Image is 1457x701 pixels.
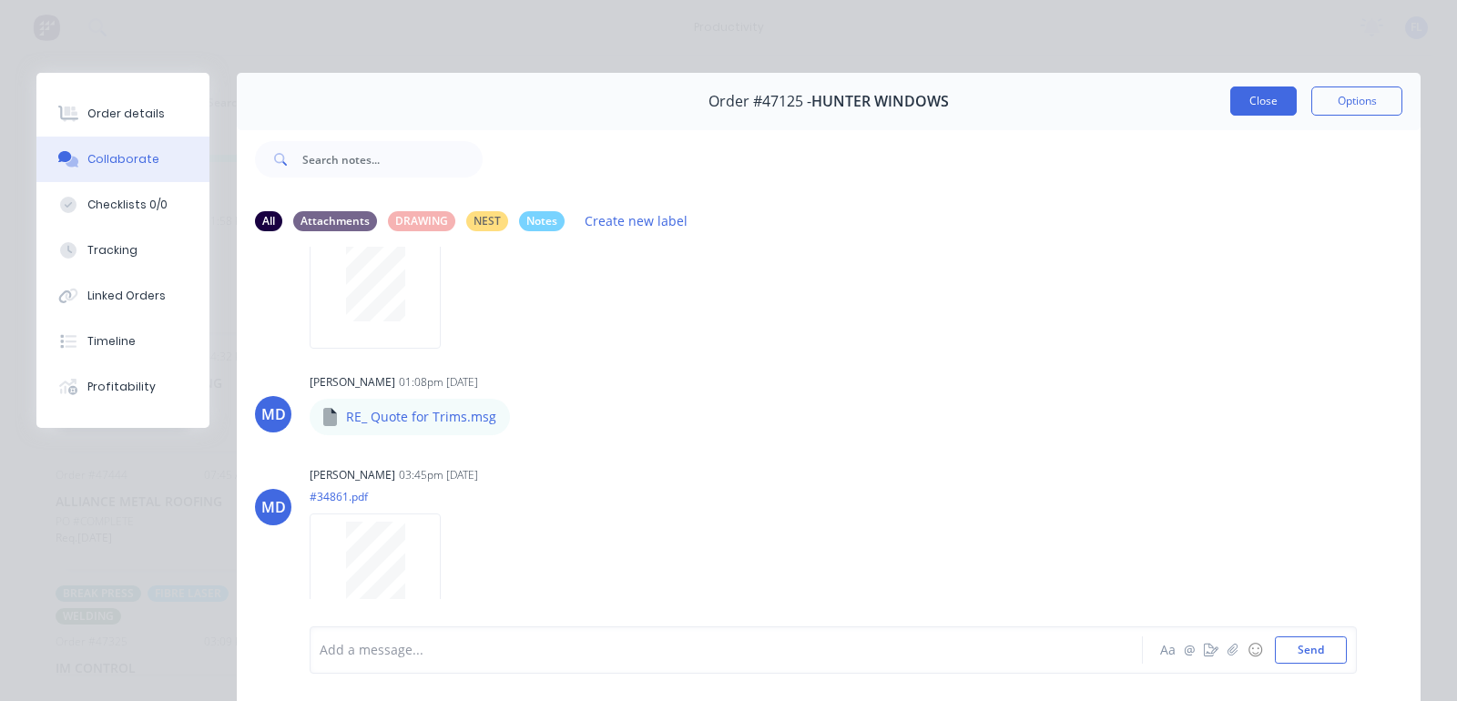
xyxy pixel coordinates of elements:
[36,319,209,364] button: Timeline
[346,408,496,426] p: RE_ Quote for Trims.msg
[87,379,156,395] div: Profitability
[576,208,698,233] button: Create new label
[1244,639,1266,661] button: ☺
[36,91,209,137] button: Order details
[261,496,286,518] div: MD
[36,182,209,228] button: Checklists 0/0
[310,374,395,391] div: [PERSON_NAME]
[811,93,949,110] span: HUNTER WINDOWS
[293,211,377,231] div: Attachments
[388,211,455,231] div: DRAWING
[1178,639,1200,661] button: @
[261,403,286,425] div: MD
[36,364,209,410] button: Profitability
[1311,86,1402,116] button: Options
[519,211,565,231] div: Notes
[87,106,165,122] div: Order details
[302,141,483,178] input: Search notes...
[310,489,459,504] p: #34861.pdf
[87,288,166,304] div: Linked Orders
[36,228,209,273] button: Tracking
[1275,636,1347,664] button: Send
[399,374,478,391] div: 01:08pm [DATE]
[87,242,138,259] div: Tracking
[36,137,209,182] button: Collaborate
[399,467,478,483] div: 03:45pm [DATE]
[87,151,159,168] div: Collaborate
[708,93,811,110] span: Order #47125 -
[87,333,136,350] div: Timeline
[466,211,508,231] div: NEST
[1230,86,1297,116] button: Close
[255,211,282,231] div: All
[310,467,395,483] div: [PERSON_NAME]
[1156,639,1178,661] button: Aa
[87,197,168,213] div: Checklists 0/0
[36,273,209,319] button: Linked Orders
